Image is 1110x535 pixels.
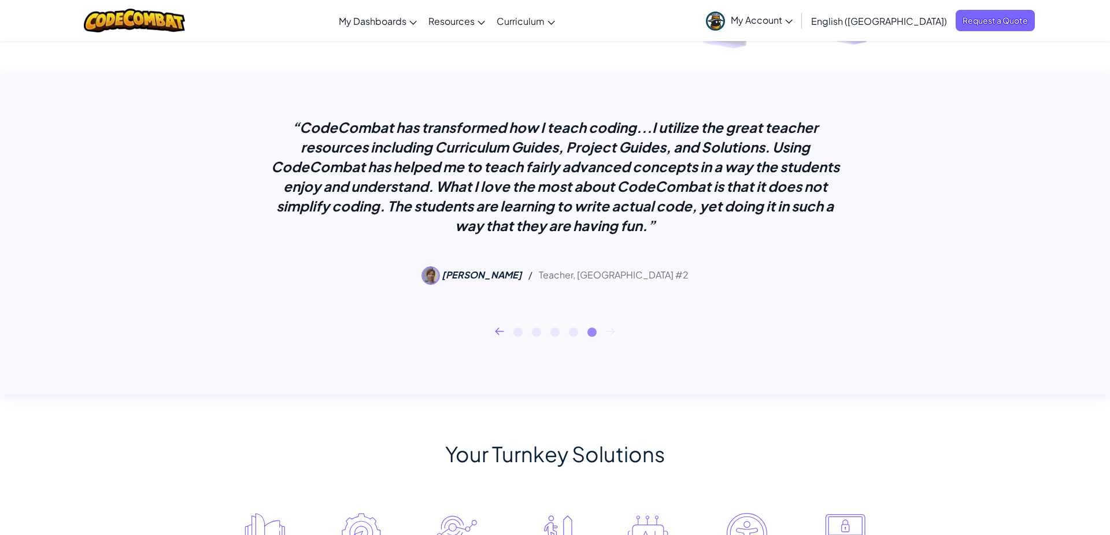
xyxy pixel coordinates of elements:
[524,269,537,281] span: /
[569,328,578,337] button: 4
[1044,190,1057,202] span: /
[84,9,185,32] img: CodeCombat logo
[811,15,947,27] span: English ([GEOGRAPHIC_DATA])
[539,269,689,281] span: Teacher, [GEOGRAPHIC_DATA] #2
[961,190,1042,202] span: [PERSON_NAME]
[266,117,844,235] p: “CodeCombat has transformed how I teach coding...I utilize the great teacher resources including ...
[339,15,406,27] span: My Dashboards
[445,441,665,467] span: Your Turnkey Solutions
[491,5,561,36] a: Curriculum
[700,2,798,39] a: My Account
[428,15,475,27] span: Resources
[956,10,1035,31] a: Request a Quote
[805,5,953,36] a: English ([GEOGRAPHIC_DATA])
[550,328,560,337] button: 3
[941,188,960,206] img: Seth Reichelson
[497,15,545,27] span: Curriculum
[731,14,793,26] span: My Account
[423,5,491,36] a: Resources
[442,269,522,281] span: [PERSON_NAME]
[421,266,440,285] img: Sandra Ahlstrom
[587,328,597,337] button: 5
[333,5,423,36] a: My Dashboards
[532,328,541,337] button: 2
[706,12,725,31] img: avatar
[513,328,523,337] button: 1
